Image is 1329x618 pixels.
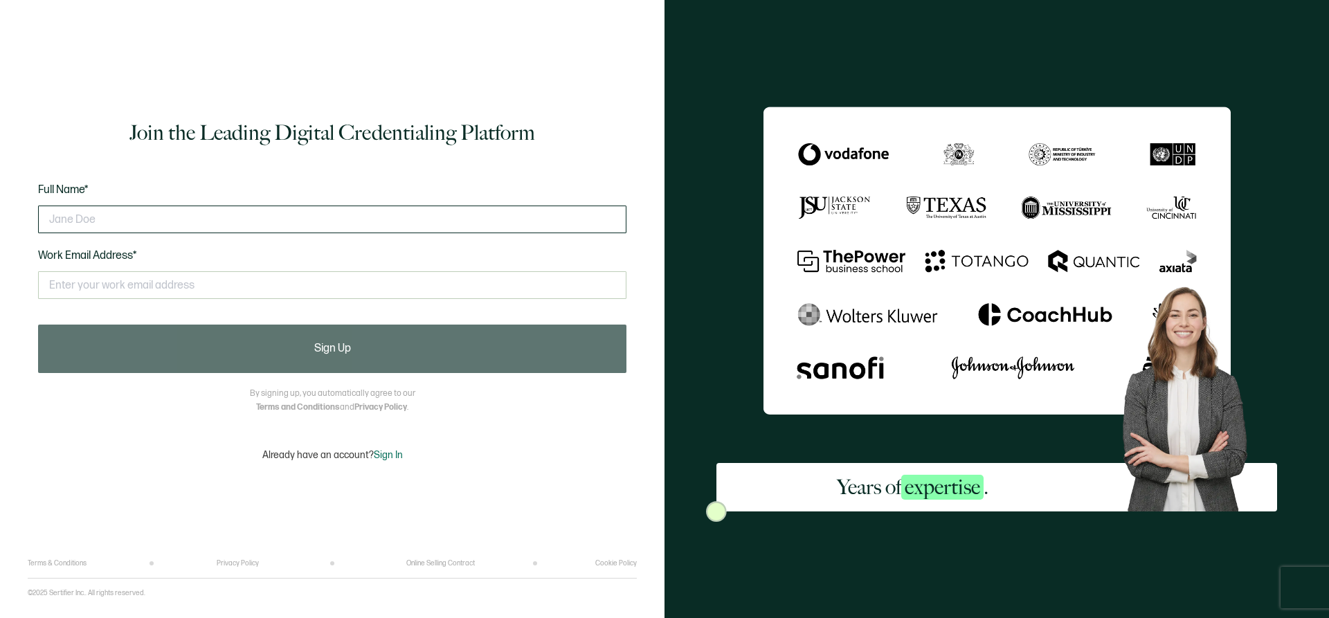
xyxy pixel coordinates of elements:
[706,501,727,522] img: Sertifier Signup
[595,559,637,567] a: Cookie Policy
[374,449,403,461] span: Sign In
[28,559,87,567] a: Terms & Conditions
[406,559,475,567] a: Online Selling Contract
[262,449,403,461] p: Already have an account?
[256,402,340,412] a: Terms and Conditions
[837,473,988,501] h2: Years of .
[901,475,984,500] span: expertise
[354,402,407,412] a: Privacy Policy
[217,559,259,567] a: Privacy Policy
[763,107,1231,415] img: Sertifier Signup - Years of <span class="strong-h">expertise</span>.
[38,325,626,373] button: Sign Up
[250,387,415,415] p: By signing up, you automatically agree to our and .
[1109,275,1277,511] img: Sertifier Signup - Years of <span class="strong-h">expertise</span>. Hero
[38,183,89,197] span: Full Name*
[38,249,137,262] span: Work Email Address*
[38,206,626,233] input: Jane Doe
[314,343,351,354] span: Sign Up
[28,589,145,597] p: ©2025 Sertifier Inc.. All rights reserved.
[129,119,535,147] h1: Join the Leading Digital Credentialing Platform
[38,271,626,299] input: Enter your work email address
